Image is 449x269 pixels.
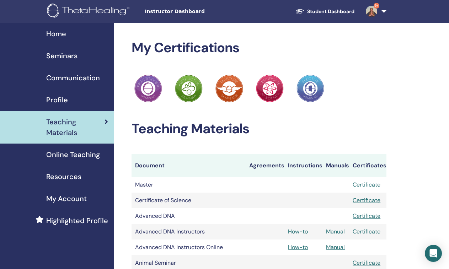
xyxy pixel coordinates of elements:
td: Certificate of Science [132,193,246,208]
img: Practitioner [256,75,284,102]
img: logo.png [47,4,132,20]
span: Home [46,28,66,39]
th: Certificates [349,154,386,177]
span: Profile [46,95,68,105]
span: Instructor Dashboard [145,8,251,15]
img: Practitioner [296,75,324,102]
span: Seminars [46,50,77,61]
img: Practitioner [134,75,162,102]
th: Document [132,154,246,177]
td: Advanced DNA Instructors [132,224,246,240]
div: Open Intercom Messenger [425,245,442,262]
a: Certificate [353,181,380,188]
a: How-to [288,228,308,235]
img: default.jpg [366,6,377,17]
span: Teaching Materials [46,117,105,138]
th: Instructions [284,154,322,177]
span: 9+ [374,3,379,9]
a: Certificate [353,228,380,235]
a: Manual [326,228,345,235]
a: Student Dashboard [290,5,360,18]
td: Master [132,177,246,193]
a: Certificate [353,259,380,267]
img: graduation-cap-white.svg [296,8,304,14]
span: Online Teaching [46,149,100,160]
a: Certificate [353,197,380,204]
span: Highlighted Profile [46,215,108,226]
h2: Teaching Materials [132,121,386,137]
span: My Account [46,193,87,204]
span: Resources [46,171,81,182]
td: Advanced DNA [132,208,246,224]
h2: My Certifications [132,40,386,56]
img: Practitioner [215,75,243,102]
a: How-to [288,243,308,251]
th: Manuals [322,154,349,177]
span: Communication [46,72,100,83]
a: Certificate [353,212,380,220]
img: Practitioner [175,75,203,102]
td: Advanced DNA Instructors Online [132,240,246,255]
a: Manual [326,243,345,251]
th: Agreements [246,154,284,177]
